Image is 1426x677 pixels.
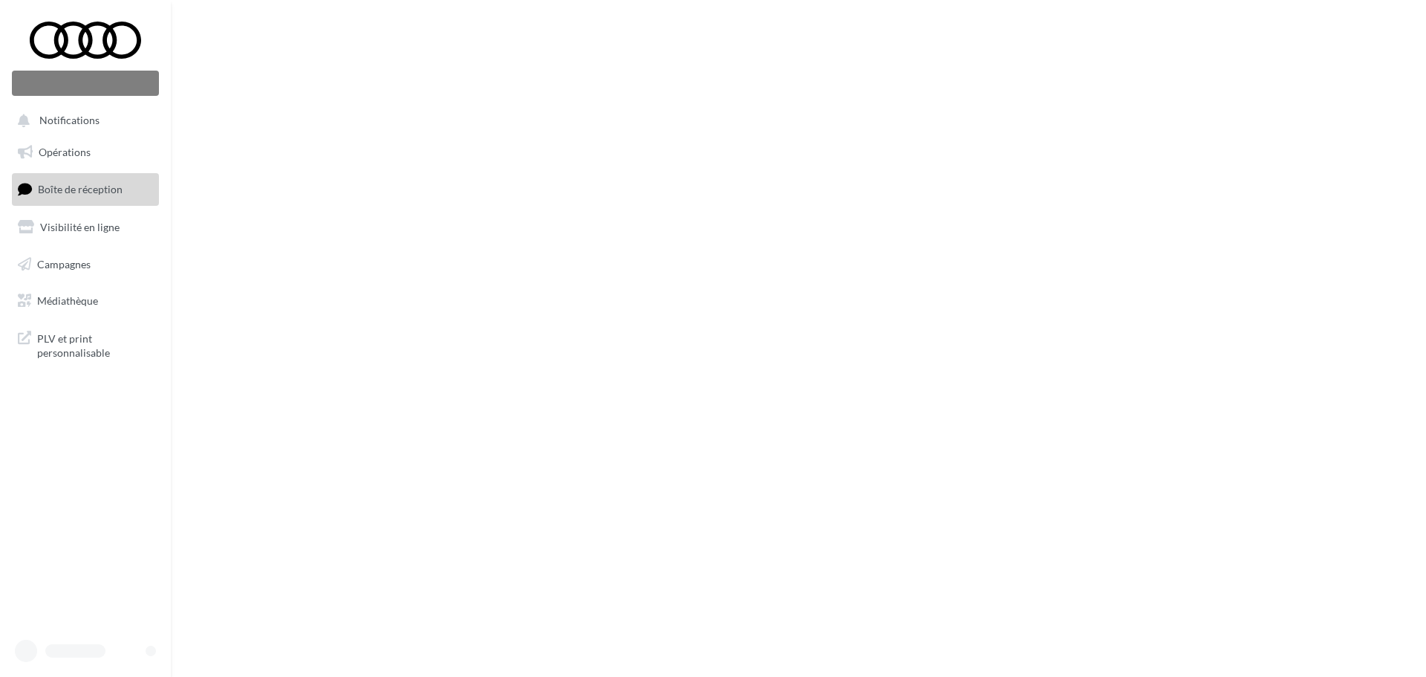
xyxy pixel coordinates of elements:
a: PLV et print personnalisable [9,323,162,366]
a: Boîte de réception [9,173,162,205]
a: Médiathèque [9,285,162,317]
a: Visibilité en ligne [9,212,162,243]
span: Notifications [39,114,100,127]
div: Nouvelle campagne [12,71,159,96]
span: Campagnes [37,257,91,270]
a: Campagnes [9,249,162,280]
span: Opérations [39,146,91,158]
a: Opérations [9,137,162,168]
span: Visibilité en ligne [40,221,120,233]
span: Médiathèque [37,294,98,307]
span: PLV et print personnalisable [37,328,153,360]
span: Boîte de réception [38,183,123,195]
